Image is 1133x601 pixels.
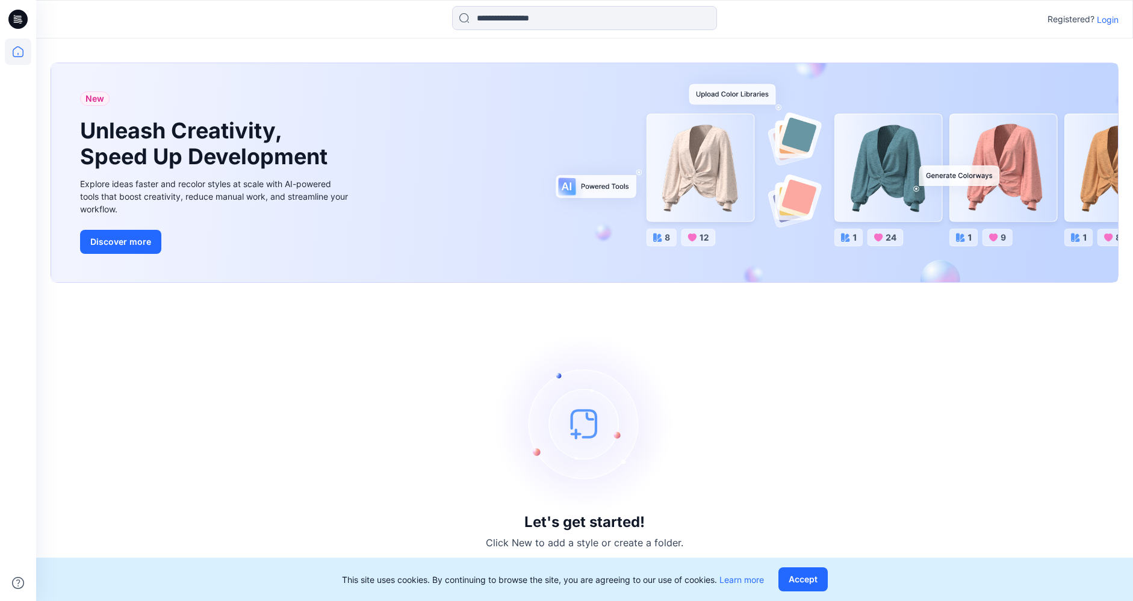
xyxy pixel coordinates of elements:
[85,91,104,106] span: New
[486,535,683,550] p: Click New to add a style or create a folder.
[719,575,764,585] a: Learn more
[494,333,675,514] img: empty-state-image.svg
[80,118,333,170] h1: Unleash Creativity, Speed Up Development
[778,567,828,591] button: Accept
[80,177,351,215] div: Explore ideas faster and recolor styles at scale with AI-powered tools that boost creativity, red...
[80,230,351,254] a: Discover more
[524,514,645,531] h3: Let's get started!
[1097,13,1119,26] p: Login
[80,230,161,254] button: Discover more
[1048,12,1094,26] p: Registered?
[342,573,764,586] p: This site uses cookies. By continuing to browse the site, you are agreeing to our use of cookies.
